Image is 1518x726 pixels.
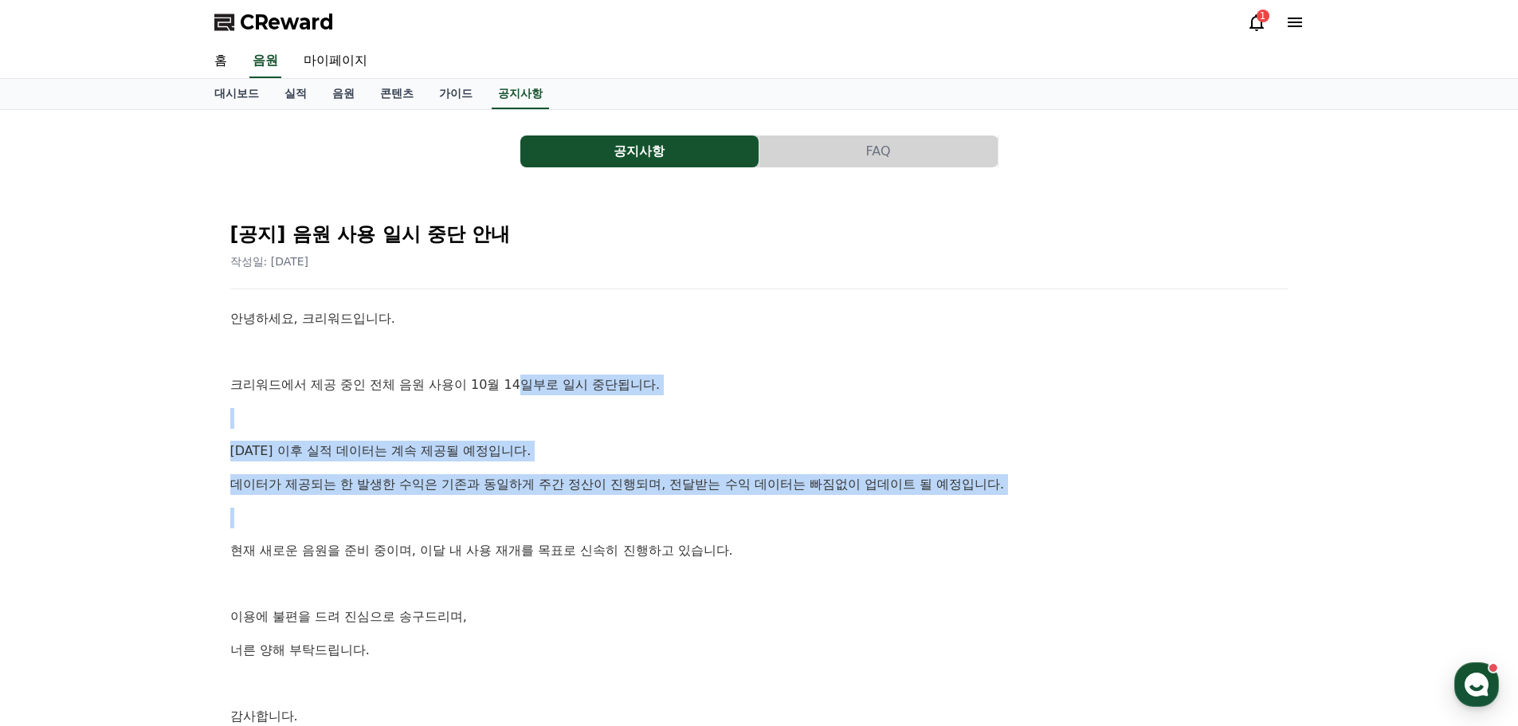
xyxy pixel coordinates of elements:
[246,529,265,542] span: 설정
[492,79,549,109] a: 공지사항
[105,505,206,545] a: 대화
[202,45,240,78] a: 홈
[426,79,485,109] a: 가이드
[5,505,105,545] a: 홈
[230,222,1289,247] h2: [공지] 음원 사용 일시 중단 안내
[50,529,60,542] span: 홈
[240,10,334,35] span: CReward
[249,45,281,78] a: 음원
[230,308,1289,329] p: 안녕하세요, 크리워드입니다.
[230,640,1289,661] p: 너른 양해 부탁드립니다.
[272,79,320,109] a: 실적
[1257,10,1269,22] div: 1
[230,441,1289,461] p: [DATE] 이후 실적 데이터는 계속 제공될 예정입니다.
[1247,13,1266,32] a: 1
[230,255,309,268] span: 작성일: [DATE]
[520,135,759,167] button: 공지사항
[230,474,1289,495] p: 데이터가 제공되는 한 발생한 수익은 기존과 동일하게 주간 정산이 진행되며, 전달받는 수익 데이터는 빠짐없이 업데이트 될 예정입니다.
[206,505,306,545] a: 설정
[214,10,334,35] a: CReward
[230,540,1289,561] p: 현재 새로운 음원을 준비 중이며, 이달 내 사용 재개를 목표로 신속히 진행하고 있습니다.
[230,606,1289,627] p: 이용에 불편을 드려 진심으로 송구드리며,
[320,79,367,109] a: 음원
[759,135,998,167] button: FAQ
[367,79,426,109] a: 콘텐츠
[202,79,272,109] a: 대시보드
[291,45,380,78] a: 마이페이지
[146,530,165,543] span: 대화
[230,375,1289,395] p: 크리워드에서 제공 중인 전체 음원 사용이 10월 14일부로 일시 중단됩니다.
